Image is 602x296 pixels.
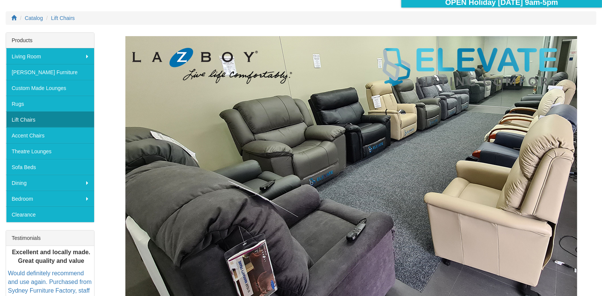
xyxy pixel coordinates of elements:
a: Catalog [25,15,43,21]
a: Sofa Beds [6,159,94,175]
a: Living Room [6,48,94,64]
a: Clearance [6,206,94,222]
a: Rugs [6,96,94,111]
a: Accent Chairs [6,127,94,143]
div: Products [6,33,94,48]
a: Dining [6,175,94,191]
a: Lift Chairs [51,15,75,21]
a: Lift Chairs [6,111,94,127]
a: [PERSON_NAME] Furniture [6,64,94,80]
div: Testimonials [6,230,94,246]
b: Excellent and locally made. Great quality and value [12,249,90,264]
a: Bedroom [6,191,94,206]
a: Custom Made Lounges [6,80,94,96]
a: Theatre Lounges [6,143,94,159]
